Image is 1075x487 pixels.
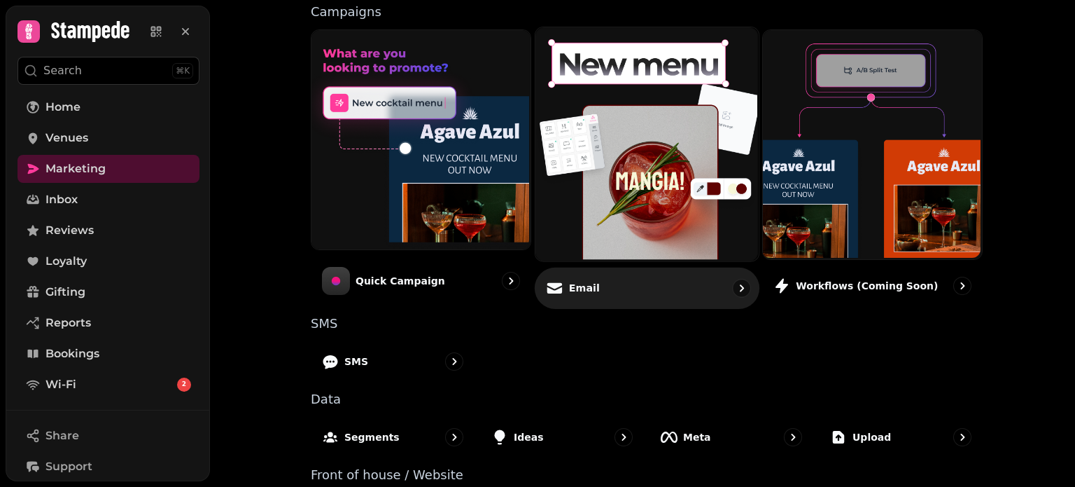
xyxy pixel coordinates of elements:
span: Home [45,99,80,116]
a: Reports [17,309,199,337]
p: Email [568,281,599,295]
span: Inbox [45,191,78,208]
svg: go to [447,355,461,369]
p: Search [43,62,82,79]
a: Wi-Fi2 [17,371,199,399]
a: Reviews [17,217,199,245]
svg: go to [447,430,461,444]
img: Quick Campaign [310,29,529,248]
span: Loyalty [45,253,87,270]
a: Bookings [17,340,199,368]
img: Email [533,26,757,259]
span: Share [45,427,79,444]
svg: go to [734,281,748,295]
p: Campaigns [311,6,983,18]
a: Gifting [17,278,199,306]
p: SMS [311,317,983,330]
span: Marketing [45,160,106,177]
span: Gifting [45,284,85,301]
a: Workflows (coming soon)Workflows (coming soon) [762,29,983,306]
svg: go to [786,430,800,444]
button: Support [17,453,199,481]
p: Front of house / Website [311,469,983,481]
p: Ideas [514,430,544,444]
span: Reports [45,315,91,331]
a: Inbox [17,186,199,214]
p: Segments [344,430,400,444]
p: SMS [344,355,368,369]
span: Wi-Fi [45,376,76,393]
button: Search⌘K [17,57,199,85]
svg: go to [617,430,631,444]
a: Ideas [480,417,644,458]
a: Marketing [17,155,199,183]
span: 2 [182,380,186,390]
svg: go to [955,279,969,293]
a: Home [17,93,199,121]
a: EmailEmail [535,27,759,309]
svg: go to [955,430,969,444]
p: Data [311,393,983,406]
div: ⌘K [172,63,193,78]
a: Meta [649,417,813,458]
span: Support [45,458,92,475]
p: Meta [683,430,711,444]
a: SMS [311,341,475,382]
a: Loyalty [17,247,199,275]
a: Segments [311,417,475,458]
svg: go to [504,274,518,288]
a: Venues [17,124,199,152]
p: Workflows (coming soon) [796,279,938,293]
p: Quick Campaign [356,274,445,288]
a: Upload [819,417,983,458]
p: Upload [852,430,891,444]
span: Bookings [45,345,99,362]
span: Reviews [45,222,94,239]
span: Venues [45,130,88,146]
button: Share [17,422,199,450]
img: Workflows (coming soon) [761,29,981,258]
a: Quick CampaignQuick Campaign [311,29,531,306]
